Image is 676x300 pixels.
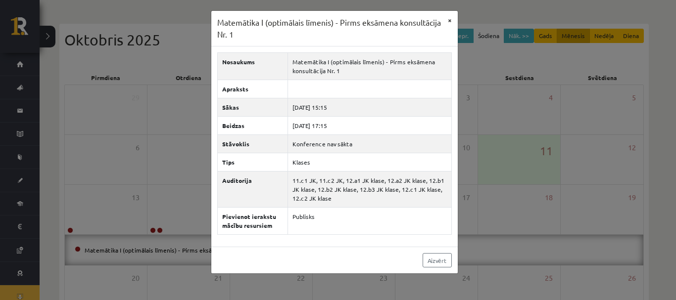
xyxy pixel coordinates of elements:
[288,135,451,153] td: Konference nav sākta
[217,153,288,171] th: Tips
[288,153,451,171] td: Klases
[217,98,288,117] th: Sākas
[217,53,288,80] th: Nosaukums
[288,208,451,235] td: Publisks
[288,53,451,80] td: Matemātika I (optimālais līmenis) - Pirms eksāmena konsultācija Nr. 1
[217,117,288,135] th: Beidzas
[217,17,442,40] h3: Matemātika I (optimālais līmenis) - Pirms eksāmena konsultācija Nr. 1
[217,208,288,235] th: Pievienot ierakstu mācību resursiem
[217,171,288,208] th: Auditorija
[288,98,451,117] td: [DATE] 15:15
[288,171,451,208] td: 11.c1 JK, 11.c2 JK, 12.a1 JK klase, 12.a2 JK klase, 12.b1 JK klase, 12.b2 JK klase, 12.b3 JK klas...
[288,117,451,135] td: [DATE] 17:15
[442,11,458,30] button: ×
[423,253,452,267] a: Aizvērt
[217,80,288,98] th: Apraksts
[217,135,288,153] th: Stāvoklis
